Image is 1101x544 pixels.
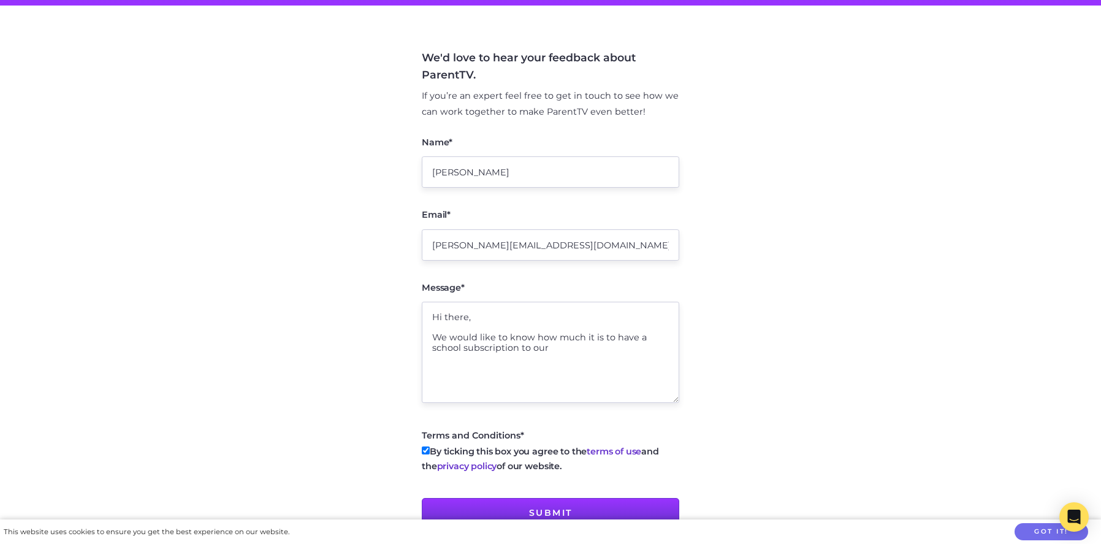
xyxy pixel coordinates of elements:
label: Name* [422,138,452,147]
h4: We'd love to hear your feedback about ParentTV. [422,49,679,83]
label: Email* [422,210,451,219]
div: Open Intercom Messenger [1059,502,1089,532]
input: By ticking this box you agree to theterms of useand theprivacy policyof our website. [422,446,430,454]
input: Submit [422,498,679,527]
span: Terms and Conditions* [422,430,524,441]
div: This website uses cookies to ensure you get the best experience on our website. [4,526,289,538]
label: Message* [422,283,465,292]
a: terms of use [587,446,641,457]
label: By ticking this box you agree to the and the of our website. [422,444,679,473]
a: privacy policy [437,461,497,472]
p: If you’re an expert feel free to get in touch to see how we can work together to make ParentTV ev... [422,88,679,120]
button: Got it! [1015,523,1088,541]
